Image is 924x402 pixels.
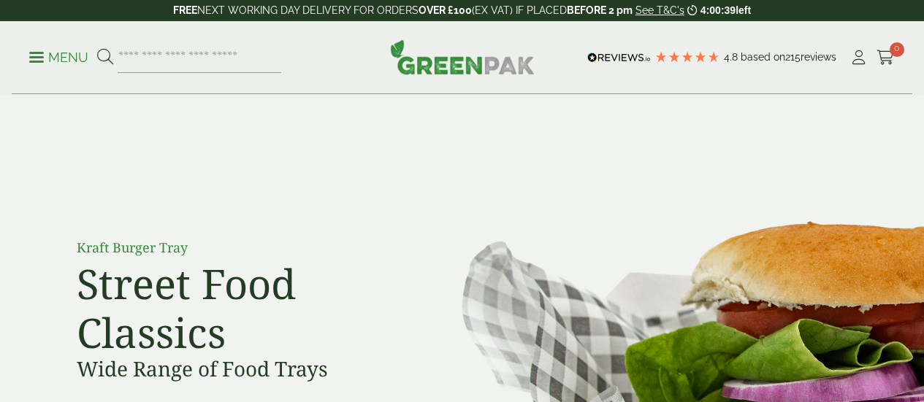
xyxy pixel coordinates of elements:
span: left [736,4,751,16]
p: Kraft Burger Tray [77,238,405,258]
span: 4:00:39 [700,4,736,16]
i: Cart [877,50,895,65]
strong: OVER £100 [419,4,472,16]
i: My Account [849,50,868,65]
span: 215 [785,51,801,63]
a: See T&C's [635,4,684,16]
span: Based on [741,51,785,63]
span: reviews [801,51,836,63]
img: REVIEWS.io [587,53,651,63]
p: Menu [29,49,88,66]
div: 4.79 Stars [654,50,720,63]
img: GreenPak Supplies [390,39,535,74]
a: 0 [877,47,895,69]
h2: Street Food Classics [77,259,405,357]
span: 0 [890,42,904,57]
a: Menu [29,49,88,63]
strong: FREE [173,4,197,16]
h3: Wide Range of Food Trays [77,357,405,382]
strong: BEFORE 2 pm [567,4,633,16]
span: 4.8 [724,51,741,63]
